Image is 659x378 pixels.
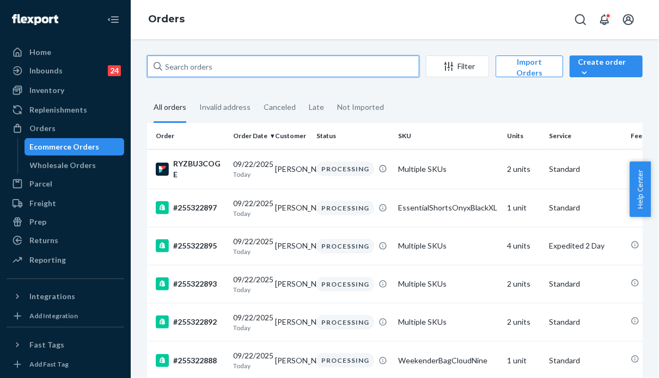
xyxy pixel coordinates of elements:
button: Open Search Box [570,9,591,30]
div: 09/22/2025 [233,159,266,179]
div: Wholesale Orders [30,160,96,171]
div: EssentialShortsOnyxBlackXL [398,202,498,213]
div: Home [29,47,51,58]
div: Orders [29,123,56,134]
button: Filter [426,55,489,77]
div: Customer [275,131,308,140]
th: SKU [394,123,503,149]
img: Flexport logo [12,14,58,25]
a: Freight [7,195,124,212]
p: Today [233,285,266,294]
div: Integrations [29,291,75,302]
p: Standard [549,317,622,327]
th: Order [147,123,229,149]
td: 2 units [503,149,545,189]
td: Multiple SKUs [394,227,503,265]
th: Status [312,123,394,149]
td: [PERSON_NAME] [271,149,313,189]
div: Late [309,93,324,121]
a: Inventory [7,82,124,99]
div: 09/22/2025 [233,350,266,370]
a: Inbounds24 [7,62,124,79]
div: Reporting [29,255,66,265]
p: Expedited 2 Day [549,240,622,251]
p: Today [233,361,266,370]
a: Orders [148,13,185,25]
td: Multiple SKUs [394,149,503,189]
div: WeekenderBagCloudNine [398,355,498,366]
p: Today [233,323,266,332]
div: Create order [578,57,634,78]
td: [PERSON_NAME] [271,227,313,265]
button: Close Navigation [102,9,124,30]
div: Filter [426,61,489,72]
div: Inventory [29,85,64,96]
a: Ecommerce Orders [25,138,125,156]
div: Add Integration [29,311,78,320]
div: Canceled [264,93,296,121]
div: #255322895 [156,239,224,252]
button: Create order [570,55,643,77]
div: PROCESSING [316,353,374,368]
button: Integrations [7,288,124,305]
p: Today [233,209,266,218]
button: Help Center [630,162,651,217]
a: Add Fast Tag [7,358,124,371]
p: Standard [549,355,622,366]
div: #255322888 [156,354,224,367]
td: Multiple SKUs [394,265,503,303]
div: Inbounds [29,65,63,76]
button: Open account menu [618,9,639,30]
div: Returns [29,235,58,246]
th: Order Date [229,123,271,149]
div: PROCESSING [316,239,374,253]
div: Add Fast Tag [29,360,69,369]
div: PROCESSING [316,162,374,176]
td: [PERSON_NAME] [271,303,313,341]
a: Reporting [7,251,124,269]
div: Ecommerce Orders [30,141,100,152]
div: 24 [108,65,121,76]
td: Multiple SKUs [394,303,503,341]
div: 09/22/2025 [233,312,266,332]
div: PROCESSING [316,315,374,330]
p: Standard [549,164,622,175]
div: PROCESSING [316,277,374,292]
div: Prep [29,216,46,227]
div: #255322892 [156,315,224,329]
th: Units [503,123,545,149]
input: Search orders [147,55,419,77]
div: Not Imported [337,93,384,121]
td: [PERSON_NAME] [271,265,313,303]
a: Parcel [7,175,124,193]
a: Replenishments [7,101,124,119]
div: All orders [154,93,186,123]
div: Freight [29,198,56,209]
div: Parcel [29,178,52,189]
td: 4 units [503,227,545,265]
div: #255322897 [156,201,224,214]
p: Standard [549,202,622,213]
div: Fast Tags [29,339,64,350]
div: 09/22/2025 [233,236,266,256]
div: PROCESSING [316,201,374,215]
div: RYZBU3COGE [156,158,224,180]
button: Import Orders [496,55,563,77]
a: Returns [7,232,124,249]
p: Today [233,170,266,179]
ol: breadcrumbs [139,4,193,35]
th: Service [545,123,626,149]
button: Open notifications [594,9,615,30]
div: #255322893 [156,277,224,290]
div: Replenishments [29,104,87,115]
p: Standard [549,278,622,289]
a: Add Integration [7,309,124,323]
a: Prep [7,213,124,231]
td: 2 units [503,303,545,341]
p: Today [233,247,266,256]
a: Home [7,44,124,61]
div: Invalid address [199,93,251,121]
td: 1 unit [503,189,545,227]
button: Fast Tags [7,336,124,354]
